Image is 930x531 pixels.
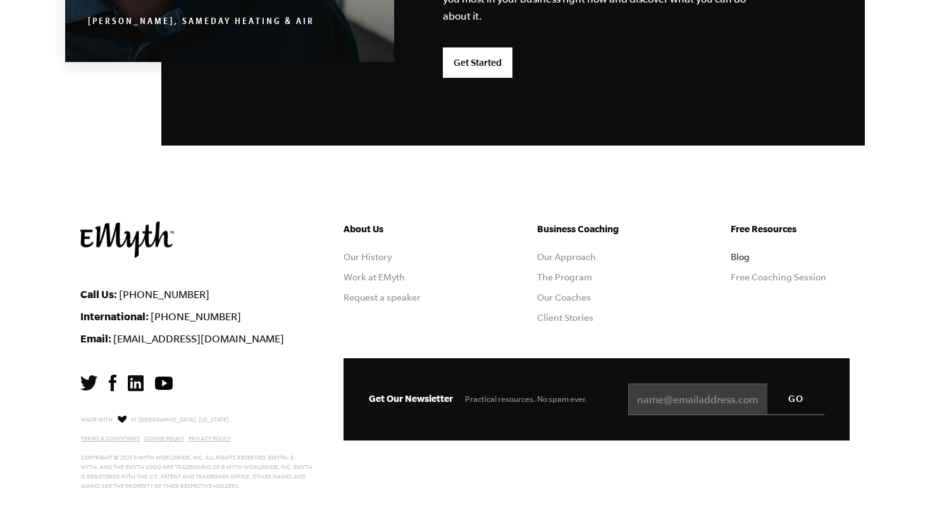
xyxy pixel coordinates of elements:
a: Our Coaches [537,292,591,303]
strong: Call Us: [80,288,117,300]
cite: [PERSON_NAME], SameDay Heating & Air [88,18,314,28]
a: [EMAIL_ADDRESS][DOMAIN_NAME] [113,333,284,344]
img: LinkedIn [128,375,144,391]
input: GO [767,384,824,414]
a: Privacy Policy [189,435,231,442]
p: Made with in [GEOGRAPHIC_DATA], [US_STATE]. Copyright © 2025 E-Myth Worldwide, Inc. All rights re... [81,413,313,491]
span: Get Our Newsletter [369,393,453,404]
img: Facebook [109,375,116,391]
img: EMyth [80,222,174,258]
a: Cookie Policy [144,435,184,442]
img: Love [118,415,127,423]
img: YouTube [155,377,173,390]
h5: Business Coaching [537,222,656,237]
a: Work at EMyth [344,272,405,282]
a: Request a speaker [344,292,421,303]
a: [PHONE_NUMBER] [151,311,241,322]
h5: Free Resources [731,222,850,237]
a: Our History [344,252,392,262]
a: Free Coaching Session [731,272,826,282]
a: Our Approach [537,252,596,262]
a: Get Started [443,47,512,78]
a: Client Stories [537,313,593,323]
a: The Program [537,272,592,282]
img: Twitter [80,375,97,390]
span: Practical resources. No spam ever. [465,394,587,404]
iframe: Chat Widget [867,470,930,531]
strong: International: [80,310,149,322]
a: Blog [731,252,750,262]
a: Terms & Conditions [81,435,140,442]
input: name@emailaddress.com [628,384,824,415]
a: [PHONE_NUMBER] [119,289,209,300]
h5: About Us [344,222,462,237]
strong: Email: [80,332,111,344]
